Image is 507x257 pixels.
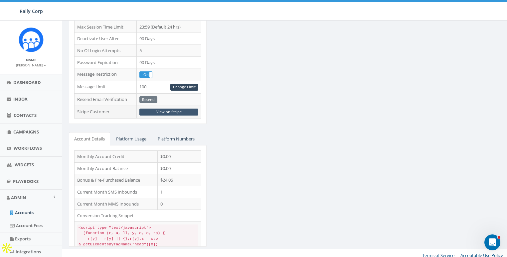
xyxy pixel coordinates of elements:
td: Password Expiration [75,56,137,68]
span: Campaigns [13,129,39,135]
td: Conversion Tracking Snippet [75,210,201,222]
iframe: Intercom live chat [484,234,500,250]
td: Current Month SMS Inbounds [75,186,158,198]
td: 5 [136,45,201,57]
td: 90 Days [136,33,201,45]
td: 90 Days [136,56,201,68]
a: Platform Numbers [152,132,200,146]
small: Name [26,57,36,62]
span: Admin [11,195,26,201]
td: Monthly Account Credit [75,151,158,163]
td: $24.05 [158,174,201,186]
td: Bonus & Pre-Purchased Balance [75,174,158,186]
td: Max Session Time Limit [75,21,137,33]
td: Stripe Customer [75,106,137,119]
span: Inbox [13,96,28,102]
a: View on Stripe [139,109,198,116]
td: 100 [136,81,201,93]
small: [PERSON_NAME] [16,63,46,67]
span: Dashboard [13,79,41,85]
td: 1 [158,186,201,198]
span: Playbooks [13,178,39,184]
td: Current Month MMS Inbounds [75,198,158,210]
td: 23:59 (Default 24 hrs) [136,21,201,33]
td: No Of Login Attempts [75,45,137,57]
span: Workflows [14,145,42,151]
a: Change Limit [170,84,198,91]
span: Rally Corp [20,8,43,14]
td: Message Restriction [75,68,137,81]
td: Deactivate User After [75,33,137,45]
a: Platform Usage [111,132,152,146]
td: $0.00 [158,162,201,174]
img: Icon_1.png [19,27,44,52]
a: Account Details [69,132,110,146]
div: OnOff [139,71,152,78]
span: Widgets [15,162,34,168]
td: Resend Email Verification [75,93,137,106]
td: 0 [158,198,201,210]
a: [PERSON_NAME] [16,62,46,68]
td: $0.00 [158,151,201,163]
td: Message Limit [75,81,137,93]
td: Monthly Account Balance [75,162,158,174]
span: Contacts [14,112,37,118]
label: On [140,72,152,78]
